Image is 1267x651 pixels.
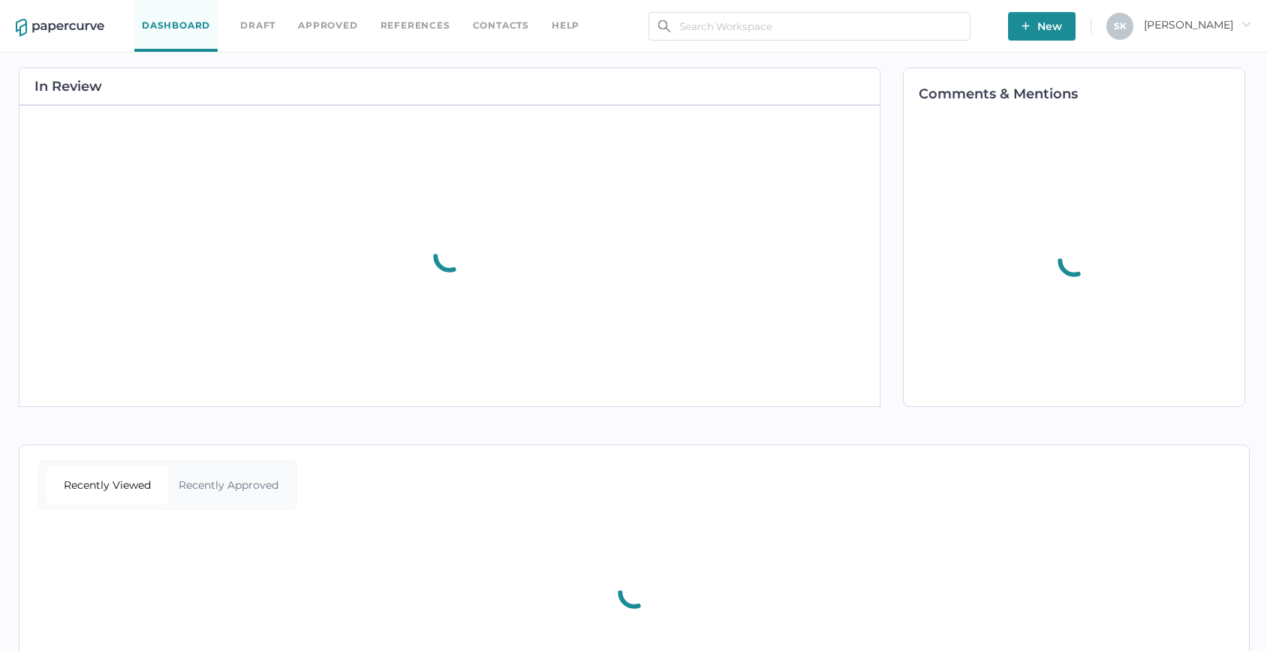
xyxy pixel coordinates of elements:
span: [PERSON_NAME] [1144,18,1251,32]
input: Search Workspace [649,12,971,41]
div: animation [419,222,480,291]
img: papercurve-logo-colour.7244d18c.svg [16,19,104,37]
a: Approved [298,17,357,34]
div: help [552,17,579,34]
button: New [1008,12,1076,41]
div: animation [1043,226,1105,295]
img: plus-white.e19ec114.svg [1022,22,1030,30]
a: Draft [240,17,275,34]
h2: Comments & Mentions [919,87,1244,101]
a: References [381,17,450,34]
img: search.bf03fe8b.svg [658,20,670,32]
div: Recently Approved [168,466,290,505]
div: animation [603,558,665,627]
div: Recently Viewed [47,466,168,505]
span: S K [1114,20,1127,32]
h2: In Review [35,80,102,93]
span: New [1022,12,1062,41]
i: arrow_right [1241,19,1251,29]
a: Contacts [473,17,529,34]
